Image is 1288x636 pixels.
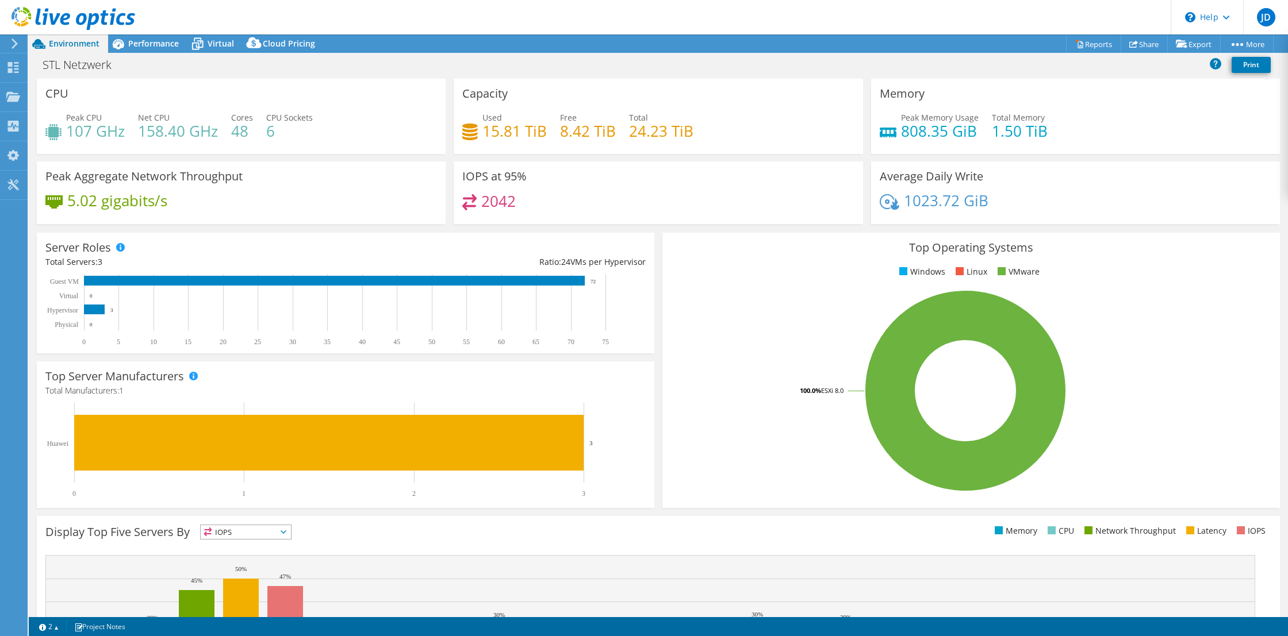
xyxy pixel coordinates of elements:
[880,170,983,183] h3: Average Daily Write
[110,307,113,313] text: 3
[880,87,925,100] h3: Memory
[90,293,93,299] text: 0
[45,87,68,100] h3: CPU
[37,59,129,71] h1: STL Netzwerk
[904,194,988,207] h4: 1023.72 GiB
[72,489,76,498] text: 0
[463,338,470,346] text: 55
[393,338,400,346] text: 45
[1066,35,1121,53] a: Reports
[66,619,133,634] a: Project Notes
[231,112,253,123] span: Cores
[119,385,124,396] span: 1
[560,125,616,137] h4: 8.42 TiB
[992,112,1045,123] span: Total Memory
[412,489,416,498] text: 2
[45,170,243,183] h3: Peak Aggregate Network Throughput
[324,338,331,346] text: 35
[1257,8,1275,26] span: JD
[568,338,574,346] text: 70
[493,611,505,618] text: 30%
[462,87,508,100] h3: Capacity
[242,489,246,498] text: 1
[98,256,102,267] span: 3
[602,338,609,346] text: 75
[498,338,505,346] text: 60
[150,338,157,346] text: 10
[582,489,585,498] text: 3
[482,112,502,123] span: Used
[482,125,547,137] h4: 15.81 TiB
[47,440,69,448] text: Huawei
[532,338,539,346] text: 65
[185,338,191,346] text: 15
[629,112,648,123] span: Total
[191,577,202,584] text: 45%
[359,338,366,346] text: 40
[50,277,79,286] text: Guest VM
[1185,12,1195,22] svg: \n
[147,614,158,621] text: 29%
[1220,35,1274,53] a: More
[1232,57,1271,73] a: Print
[1183,525,1226,537] li: Latency
[128,38,179,49] span: Performance
[266,125,313,137] h4: 6
[231,125,253,137] h4: 48
[901,112,979,123] span: Peak Memory Usage
[1167,35,1221,53] a: Export
[45,256,346,268] div: Total Servers:
[346,256,646,268] div: Ratio: VMs per Hypervisor
[31,619,67,634] a: 2
[45,241,111,254] h3: Server Roles
[591,279,596,284] text: 72
[671,241,1271,254] h3: Top Operating Systems
[629,125,693,137] h4: 24.23 TiB
[800,386,821,395] tspan: 100.0%
[82,338,86,346] text: 0
[901,125,979,137] h4: 808.35 GiB
[117,338,120,346] text: 5
[220,338,227,346] text: 20
[138,125,218,137] h4: 158.40 GHz
[992,525,1037,537] li: Memory
[55,321,78,329] text: Physical
[995,265,1040,278] li: VMware
[462,170,527,183] h3: IOPS at 95%
[1234,525,1266,537] li: IOPS
[201,525,291,539] span: IOPS
[66,125,125,137] h4: 107 GHz
[428,338,435,346] text: 50
[49,38,99,49] span: Environment
[138,112,170,123] span: Net CPU
[840,614,852,620] text: 29%
[589,440,593,446] text: 3
[1082,525,1176,537] li: Network Throughput
[66,112,102,123] span: Peak CPU
[992,125,1048,137] h4: 1.50 TiB
[235,565,247,572] text: 50%
[263,38,315,49] span: Cloud Pricing
[90,322,93,327] text: 0
[67,194,167,207] h4: 5.02 gigabits/s
[59,292,79,300] text: Virtual
[481,195,516,207] h4: 2042
[821,386,844,395] tspan: ESXi 8.0
[45,370,184,383] h3: Top Server Manufacturers
[560,112,577,123] span: Free
[279,573,291,580] text: 47%
[1045,525,1074,537] li: CPU
[752,611,763,618] text: 30%
[1121,35,1168,53] a: Share
[208,38,234,49] span: Virtual
[561,256,570,267] span: 24
[953,265,987,278] li: Linux
[289,338,296,346] text: 30
[45,384,646,397] h4: Total Manufacturers:
[47,306,78,314] text: Hypervisor
[582,615,593,622] text: 28%
[254,338,261,346] text: 25
[896,265,945,278] li: Windows
[266,112,313,123] span: CPU Sockets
